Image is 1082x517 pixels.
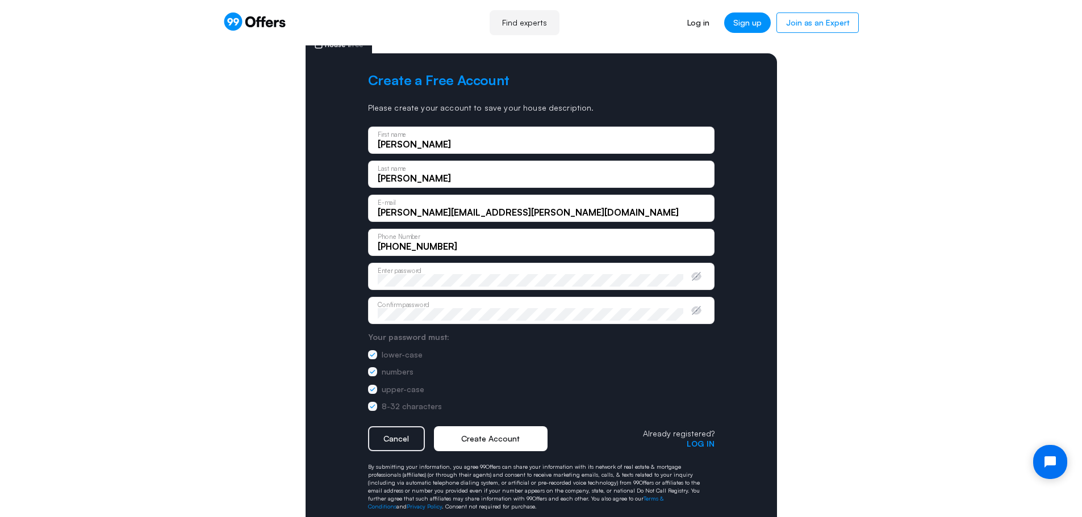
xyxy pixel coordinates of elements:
[325,41,363,48] span: House 1
[724,12,771,33] a: Sign up
[407,503,442,510] a: Privacy Policy
[378,301,429,308] p: Confirm password
[678,12,718,33] a: Log in
[1023,435,1077,489] iframe: Tidio Chat
[368,331,715,343] div: Your password must:
[382,348,423,361] span: lower-case
[382,365,413,378] span: numbers
[378,267,421,274] p: Enter password
[687,439,715,448] button: Log in
[643,428,715,439] p: Already registered?
[382,400,442,413] span: 8-32 characters
[382,383,424,396] span: upper-case
[368,103,715,113] p: Please create your account to save your house description.
[490,10,559,35] a: Find experts
[368,463,715,510] p: By submitting your information, you agree 99Offers can share your information with its network of...
[378,131,406,137] p: First name
[368,426,425,451] button: Cancel
[378,165,406,171] p: Last name
[776,12,859,33] a: Join as an Expert
[368,495,664,510] a: Terms & Conditions
[378,199,395,205] p: E-mail
[368,72,715,89] h2: Create a Free Account
[434,426,548,451] button: Create Account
